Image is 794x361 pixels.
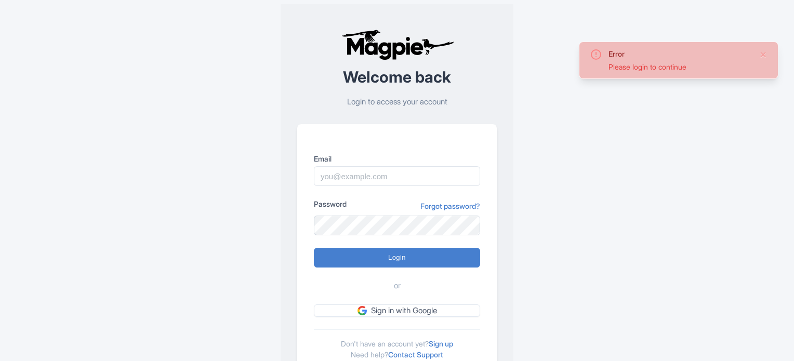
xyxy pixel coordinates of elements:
div: Please login to continue [608,61,751,72]
h2: Welcome back [297,69,497,86]
img: logo-ab69f6fb50320c5b225c76a69d11143b.png [339,29,456,60]
a: Sign up [429,339,453,348]
a: Contact Support [388,350,443,359]
input: you@example.com [314,166,480,186]
img: google.svg [358,306,367,315]
input: Login [314,248,480,268]
div: Error [608,48,751,59]
a: Forgot password? [420,200,480,211]
p: Login to access your account [297,96,497,108]
label: Email [314,153,480,164]
div: Don't have an account yet? Need help? [314,329,480,360]
a: Sign in with Google [314,304,480,317]
label: Password [314,198,347,209]
span: or [394,280,401,292]
button: Close [759,48,767,61]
